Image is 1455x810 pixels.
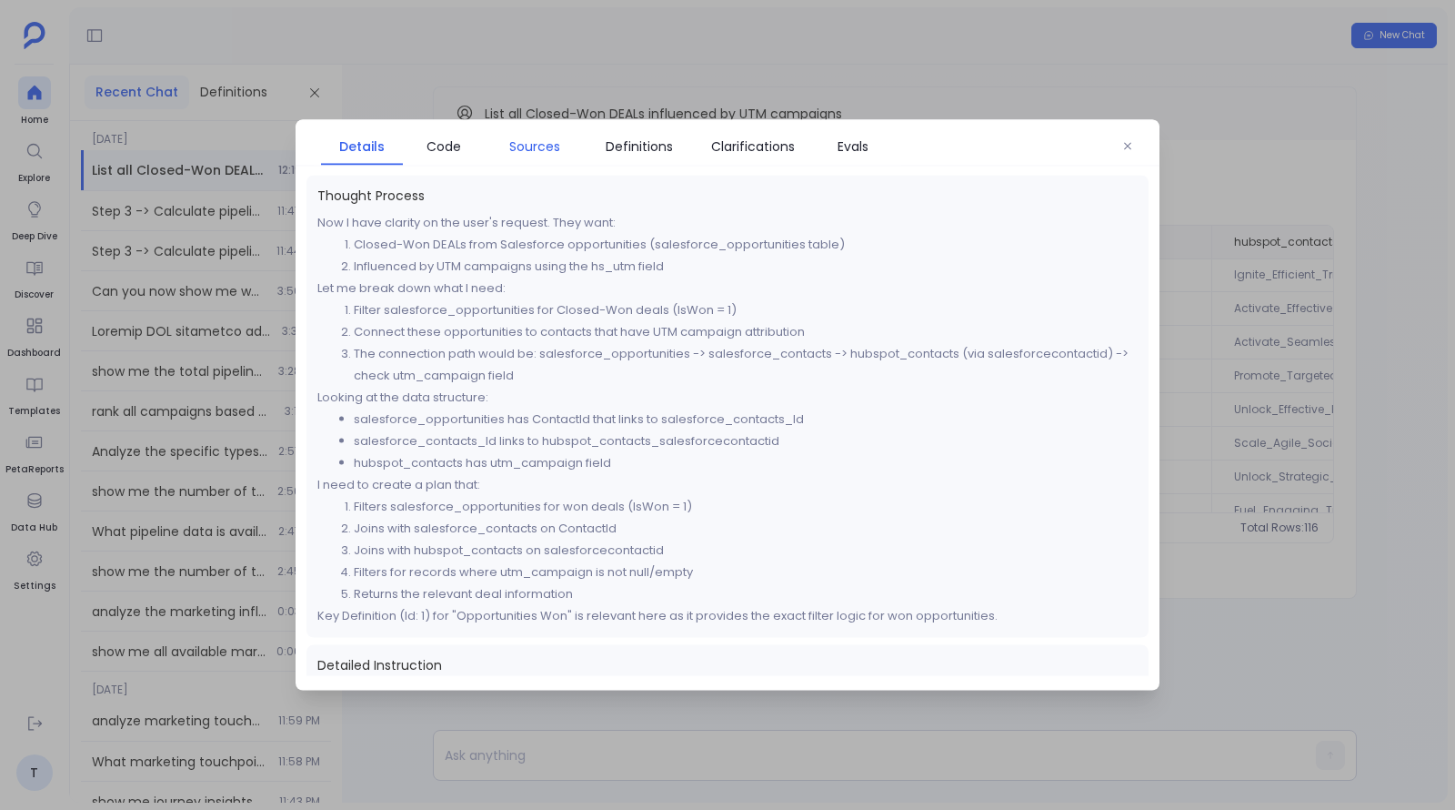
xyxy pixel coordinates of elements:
[317,474,1138,496] p: I need to create a plan that:
[354,562,1138,583] li: Filters for records where utm_campaign is not null/empty
[354,496,1138,518] li: Filters salesforce_opportunities for won deals (IsWon = 1)
[339,137,385,157] span: Details
[354,256,1138,278] li: Influenced by UTM campaigns using the hs_utm field
[354,430,1138,452] li: salesforce_contacts_Id links to hubspot_contacts_salesforcecontactid
[509,137,560,157] span: Sources
[354,321,1138,343] li: Connect these opportunities to contacts that have UTM campaign attribution
[354,518,1138,540] li: Joins with salesforce_contacts on ContactId
[317,278,1138,299] p: Let me break down what I need:
[317,387,1138,409] p: Looking at the data structure:
[354,452,1138,474] li: hubspot_contacts has utm_campaign field
[317,212,1138,234] p: Now I have clarity on the user's request. They want:
[354,540,1138,562] li: Joins with hubspot_contacts on salesforcecontactid
[711,137,795,157] span: Clarifications
[606,137,673,157] span: Definitions
[354,583,1138,605] li: Returns the relevant deal information
[354,234,1138,256] li: Closed-Won DEALs from Salesforce opportunities (salesforce_opportunities table)
[426,137,461,157] span: Code
[354,343,1138,387] li: The connection path would be: salesforce_opportunities -> salesforce_contacts -> hubspot_contacts...
[317,656,1138,674] span: Detailed Instruction
[354,299,1138,321] li: Filter salesforce_opportunities for Closed-Won deals (IsWon = 1)
[838,137,868,157] span: Evals
[354,409,1138,430] li: salesforce_opportunities has ContactId that links to salesforce_contacts_Id
[317,187,1138,205] span: Thought Process
[317,605,1138,627] p: Key Definition (Id: 1) for "Opportunities Won" is relevant here as it provides the exact filter l...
